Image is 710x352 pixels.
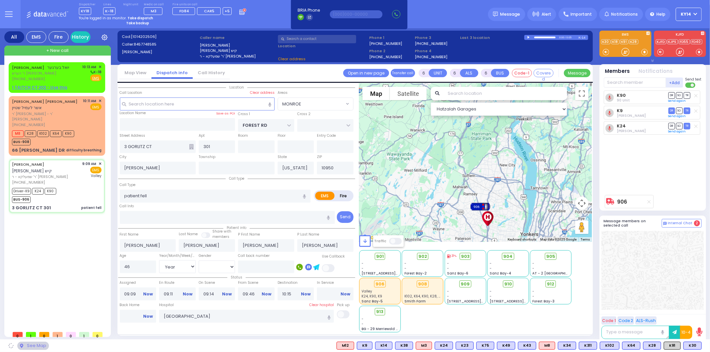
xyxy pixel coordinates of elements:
[512,69,532,77] button: Code-1
[375,342,392,350] div: BLS
[503,253,513,260] span: 904
[90,103,102,110] span: EMS
[17,342,49,350] div: See map
[416,342,432,350] div: M3
[126,21,149,26] strong: Take backup
[362,294,382,299] span: K24, K90, K9
[83,161,97,166] span: 9:09 AM
[490,294,492,299] span: -
[120,133,145,138] label: Street Address
[200,48,276,54] label: [PERSON_NAME] קיש
[225,8,230,14] span: +5
[605,68,630,75] button: Members
[668,114,686,118] a: Send again
[617,123,626,128] a: K24
[103,3,116,7] label: Lines
[404,294,444,299] span: K102, K64, K90, K28, M8
[341,291,350,297] a: Now
[12,99,78,104] a: [PERSON_NAME] [PERSON_NAME]
[575,221,589,234] button: Drag Pegman onto the map to open Street View
[416,342,432,350] div: ALS
[684,107,690,114] span: TR
[131,34,156,39] span: [1014202506]
[369,54,402,59] label: [PHONE_NUMBER]
[120,232,139,237] label: First Name
[579,35,588,40] div: K-14
[565,34,566,41] div: /
[79,3,96,7] label: Dispatcher
[533,289,535,294] span: -
[656,11,665,17] span: Help
[317,280,354,285] label: In Service
[483,214,493,224] gmp-advanced-marker: Valley Hospital
[91,173,102,178] span: Valley
[415,41,448,46] label: [PHONE_NUMBER]
[362,261,364,266] span: -
[143,291,153,297] a: Now
[547,281,555,287] span: 912
[564,69,591,77] button: Message
[533,294,535,299] span: -
[656,39,666,44] a: KJFD
[99,161,102,167] span: ✕
[676,123,683,129] span: SO
[212,234,229,239] span: members
[66,332,76,337] span: 0
[376,308,384,315] span: 913
[376,253,384,260] span: 901
[374,280,386,288] div: 906
[679,39,690,44] a: FD55
[490,299,553,304] span: [STREET_ADDRESS][PERSON_NAME]
[676,92,683,98] span: SO
[500,11,520,18] span: Message
[26,332,36,337] span: 1
[362,289,372,294] span: Valley
[357,342,372,350] div: K9
[172,3,232,7] label: Fire units on call
[566,34,572,41] div: 0:05
[418,253,427,260] span: 902
[343,69,389,77] a: Open in new page
[127,16,153,21] strong: Take dispatch
[475,202,485,212] gmp-advanced-marker: 906
[226,176,248,181] span: Call type
[32,188,44,195] span: K24
[301,291,311,297] a: Now
[120,110,146,116] label: Location Name
[12,168,52,174] span: [PERSON_NAME] קיש
[46,47,69,54] span: + New call
[200,43,276,48] label: [PERSON_NAME]
[558,342,576,350] div: BLS
[12,174,80,180] span: ר' שמעלקא - ר' [PERSON_NAME]
[12,196,31,203] span: BUS-906
[120,204,134,209] label: Call Info
[539,342,555,350] div: M8
[447,294,449,299] span: -
[226,85,247,90] span: Location
[362,316,364,321] span: -
[315,192,335,200] label: EMS
[447,266,449,271] span: -
[12,65,44,70] a: [PERSON_NAME]
[79,7,91,15] span: KY18
[666,78,683,88] button: +Add
[681,11,691,17] span: KY14
[12,71,70,76] span: ר' הערש [PERSON_NAME]
[599,33,651,38] label: EMS
[417,280,429,288] div: 908
[297,232,319,237] label: P Last Name
[12,162,44,167] a: [PERSON_NAME]
[120,302,156,308] label: Back Home
[601,39,610,44] a: K30
[534,69,554,77] button: Covered
[278,35,356,43] input: Search a contact
[604,219,662,228] h5: Message members on selected call
[330,10,382,18] input: (000)000-00000
[493,12,498,17] img: message.svg
[357,342,372,350] div: BLS
[200,54,276,59] label: ר' שמעלקא - ר' [PERSON_NAME]
[103,7,116,15] span: K-18
[12,76,45,82] span: [PHONE_NUMBER]
[120,182,136,188] label: Call Type
[460,35,524,41] label: Last 3 location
